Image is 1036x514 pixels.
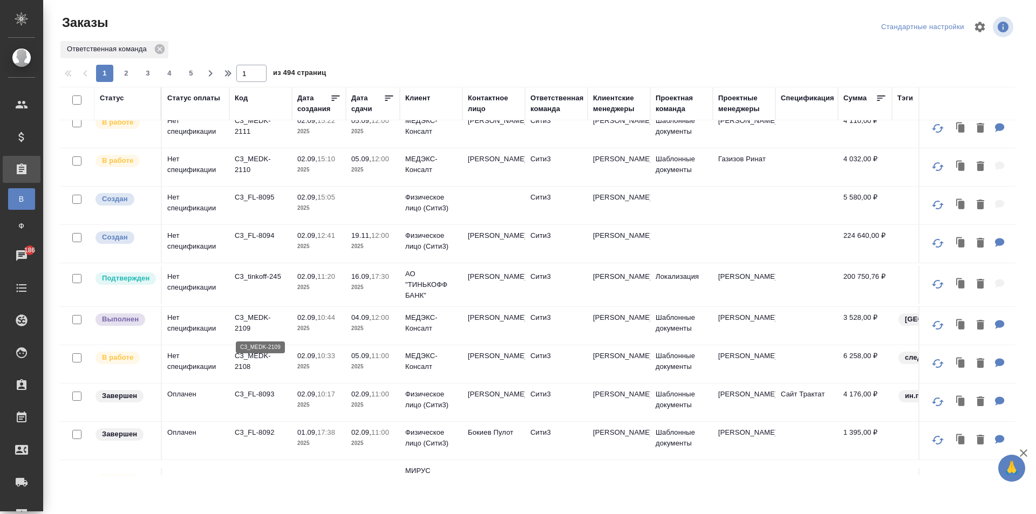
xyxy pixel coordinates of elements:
p: Подтвержден [102,273,149,284]
p: Завершен [102,429,137,440]
p: АО "ТИНЬКОФФ БАНК" [405,269,457,301]
td: Оплачен [162,422,229,460]
p: МЕДЭКС-Консалт [405,115,457,137]
span: Заказы [59,14,108,31]
button: Удалить [971,391,990,413]
td: Шаблонные документы [650,422,713,460]
td: Шаблонные документы [650,110,713,148]
button: 🙏 [998,455,1025,482]
td: Локализация [650,468,713,506]
p: Завершен [102,390,137,401]
p: 05.09, [351,116,371,125]
td: Нет спецификации [162,110,229,148]
div: следить [897,351,1016,365]
p: 12:00 [371,313,389,321]
div: Выставляется автоматически при создании заказа [94,230,155,245]
td: Сити3 [525,345,588,383]
td: [PERSON_NAME] [588,383,650,421]
div: Выставляет ПМ после принятия заказа от КМа [94,154,155,168]
p: 2025 [297,438,340,449]
td: Шаблонные документы [650,345,713,383]
p: Физическое лицо (Сити3) [405,192,457,214]
p: 03.09, [351,475,371,483]
td: Нет спецификации [162,307,229,345]
td: [PERSON_NAME] [588,225,650,263]
td: [PERSON_NAME] [588,468,650,506]
td: Сити3 [525,468,588,506]
div: Выставляет ПМ после сдачи и проведения начислений. Последний этап для ПМа [94,312,155,327]
span: Настроить таблицу [967,14,993,40]
button: Удалить [971,194,990,216]
p: 02.09, [297,313,317,321]
td: [PERSON_NAME] [713,383,775,421]
p: 12:00 [371,116,389,125]
p: 17:30 [371,475,389,483]
td: [PERSON_NAME] [462,468,525,506]
td: [PERSON_NAME] [588,266,650,304]
button: Клонировать [951,353,971,375]
button: Удалить [971,429,990,451]
p: 04.09, [351,313,371,321]
p: 15:10 [317,155,335,163]
button: Клонировать [951,194,971,216]
p: 2025 [351,241,394,252]
p: Физическое лицо (Сити3) [405,230,457,252]
p: 05.09, [351,155,371,163]
p: [GEOGRAPHIC_DATA] [905,314,959,325]
a: В [8,188,35,210]
p: 2025 [351,438,394,449]
td: Нет спецификации [162,266,229,304]
div: Спецификация [781,93,834,104]
p: 17:30 [371,272,389,280]
p: 02.09, [297,352,317,360]
td: Шаблонные документы [650,383,713,421]
p: 10:17 [317,390,335,398]
td: [PERSON_NAME] [713,468,775,506]
button: Обновить [925,427,951,453]
button: Удалить [971,118,990,140]
td: Локализация [650,266,713,304]
td: [PERSON_NAME] [713,422,775,460]
p: В работе [102,155,133,166]
button: Обновить [925,351,951,376]
p: 2025 [351,282,394,293]
td: [PERSON_NAME] [462,148,525,186]
p: 02.09, [297,272,317,280]
p: МЕДЭКС-Консалт [405,154,457,175]
td: [PERSON_NAME] [462,266,525,304]
p: 05.09, [351,352,371,360]
p: 10:33 [317,352,335,360]
div: Выставляет КМ при направлении счета или после выполнения всех работ/сдачи заказа клиенту. Окончат... [94,389,155,403]
div: Тэги [897,93,913,104]
button: Обновить [925,154,951,180]
button: Удалить [971,353,990,375]
p: C3_FL-8092 [235,427,287,438]
a: 186 [3,242,40,269]
button: Клонировать [951,273,971,296]
td: Сити3 [525,307,588,345]
p: C3_FL-8094 [235,230,287,241]
p: В работе [102,117,133,128]
span: 5 [182,68,200,79]
p: 16.09, [351,272,371,280]
p: МЕДЭКС-Консалт [405,312,457,334]
td: 224 640,00 ₽ [838,225,892,263]
td: Сити3 [525,422,588,460]
div: Дата сдачи [351,93,384,114]
span: 🙏 [1003,457,1021,479]
button: Обновить [925,115,951,141]
td: [PERSON_NAME] [462,307,525,345]
div: split button [878,19,967,36]
p: 02.09, [297,231,317,239]
button: Клонировать [951,429,971,451]
div: Контактное лицо [468,93,520,114]
p: 11:20 [317,272,335,280]
td: [PERSON_NAME] [462,110,525,148]
button: Клонировать [951,118,971,140]
td: [PERSON_NAME] [713,110,775,148]
p: 12:00 [371,155,389,163]
td: [PERSON_NAME] [588,345,650,383]
p: 16:33 [317,475,335,483]
p: 2025 [351,400,394,410]
td: 1 395,00 ₽ [838,422,892,460]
